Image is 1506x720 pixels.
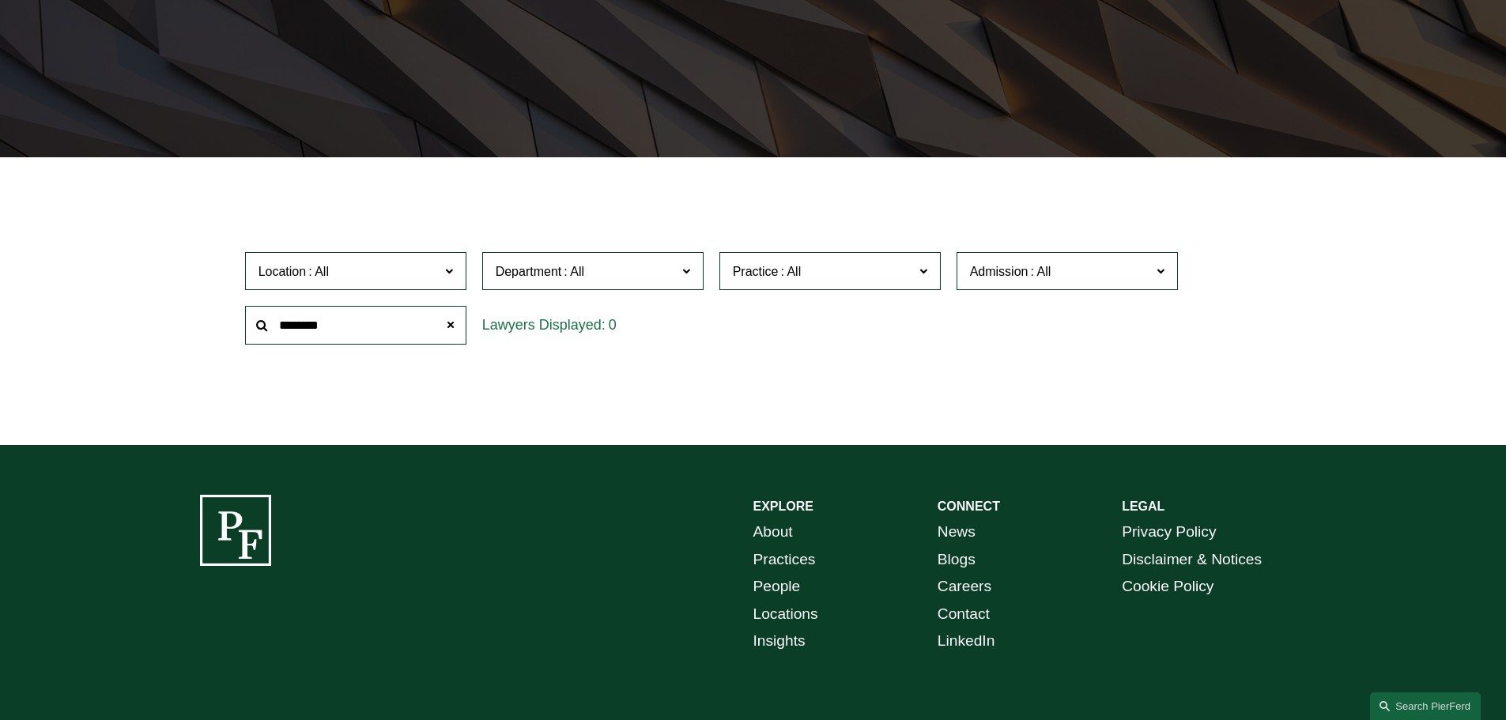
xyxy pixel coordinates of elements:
[1122,546,1262,574] a: Disclaimer & Notices
[1122,518,1216,546] a: Privacy Policy
[938,628,995,655] a: LinkedIn
[1370,692,1481,720] a: Search this site
[496,265,562,278] span: Department
[938,499,1000,513] strong: CONNECT
[609,317,617,333] span: 0
[259,265,307,278] span: Location
[753,518,793,546] a: About
[1122,573,1213,601] a: Cookie Policy
[938,601,990,628] a: Contact
[938,518,976,546] a: News
[753,499,813,513] strong: EXPLORE
[733,265,779,278] span: Practice
[753,601,818,628] a: Locations
[753,628,806,655] a: Insights
[1122,499,1164,513] strong: LEGAL
[753,573,801,601] a: People
[938,546,976,574] a: Blogs
[938,573,991,601] a: Careers
[970,265,1029,278] span: Admission
[753,546,816,574] a: Practices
